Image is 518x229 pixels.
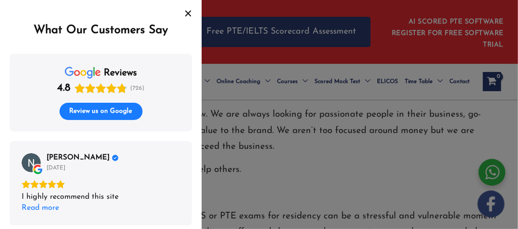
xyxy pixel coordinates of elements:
span: [PERSON_NAME] [47,154,109,162]
a: Review by Nabila Idrees [47,154,119,162]
button: Review us on Google [60,103,143,120]
span: (726) [130,85,145,92]
div: Verified Customer [112,155,119,161]
div: 4.8 [57,82,71,95]
img: Nabila Idrees [22,153,41,172]
div: reviews [104,67,137,79]
div: Rating: 5.0 out of 5 [22,180,180,189]
div: Rating: 4.8 out of 5 [57,82,127,95]
div: What Our Customers Say [10,23,192,38]
span: Review us on Google [70,107,133,116]
div: Read more [22,203,59,214]
div: I highly recommend this site [22,192,180,203]
a: View on Google [22,153,41,172]
div: [DATE] [47,164,65,172]
button: Close [181,6,196,21]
